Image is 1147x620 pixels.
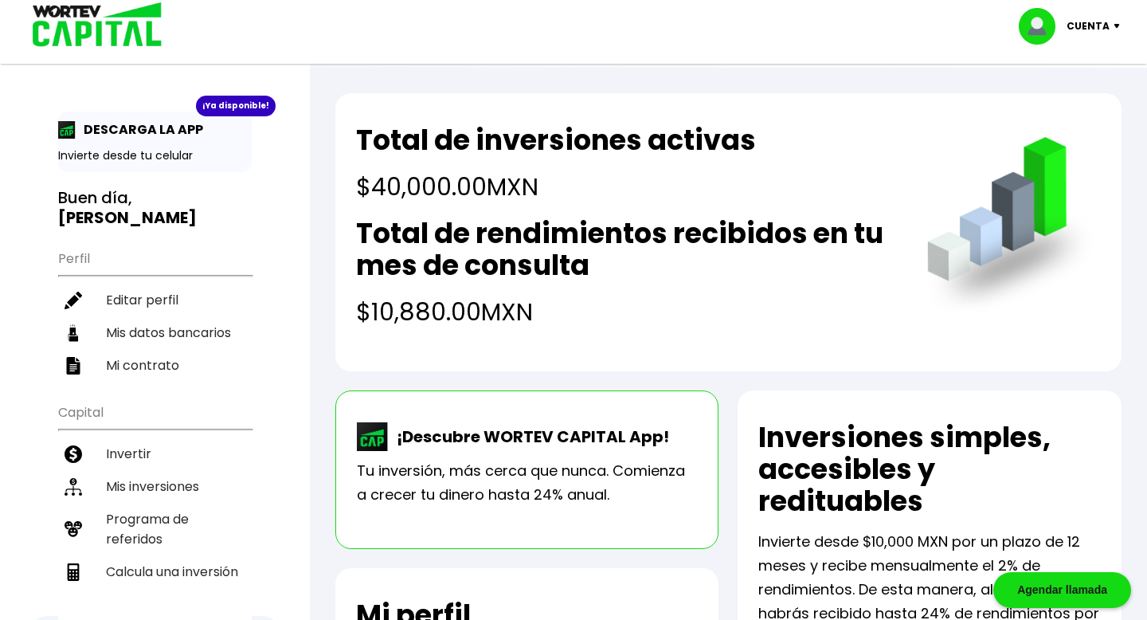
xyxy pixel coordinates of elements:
img: contrato-icon.f2db500c.svg [65,357,82,375]
img: calculadora-icon.17d418c4.svg [65,563,82,581]
ul: Perfil [58,241,252,382]
div: ¡Ya disponible! [196,96,276,116]
img: editar-icon.952d3147.svg [65,292,82,309]
img: datos-icon.10cf9172.svg [65,324,82,342]
p: ¡Descubre WORTEV CAPITAL App! [389,425,669,449]
img: invertir-icon.b3b967d7.svg [65,445,82,463]
img: icon-down [1110,24,1131,29]
img: inversiones-icon.6695dc30.svg [65,478,82,496]
h3: Buen día, [58,188,252,228]
h2: Total de rendimientos recibidos en tu mes de consulta [356,218,895,281]
p: Tu inversión, más cerca que nunca. Comienza a crecer tu dinero hasta 24% anual. [357,459,698,507]
img: recomiendanos-icon.9b8e9327.svg [65,520,82,538]
a: Programa de referidos [58,503,252,555]
img: wortev-capital-app-icon [357,422,389,451]
a: Calcula una inversión [58,555,252,588]
h4: $10,880.00 MXN [356,294,895,330]
a: Invertir [58,438,252,470]
a: Mis datos bancarios [58,316,252,349]
h2: Inversiones simples, accesibles y redituables [758,422,1101,517]
img: grafica.516fef24.png [920,137,1101,318]
a: Mi contrato [58,349,252,382]
p: Cuenta [1067,14,1110,38]
b: [PERSON_NAME] [58,206,197,229]
h4: $40,000.00 MXN [356,169,756,205]
a: Mis inversiones [58,470,252,503]
img: app-icon [58,121,76,139]
p: Invierte desde tu celular [58,147,252,164]
h2: Total de inversiones activas [356,124,756,156]
div: Agendar llamada [993,572,1131,608]
a: Editar perfil [58,284,252,316]
p: DESCARGA LA APP [76,120,203,139]
img: profile-image [1019,8,1067,45]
